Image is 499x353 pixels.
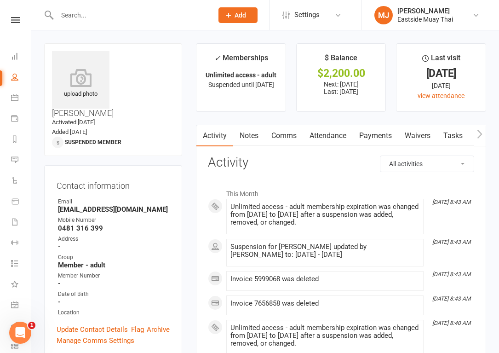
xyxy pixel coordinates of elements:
[422,52,460,69] div: Last visit
[52,69,109,99] div: upload photo
[58,298,170,306] strong: -
[206,71,276,79] strong: Unlimited access - adult
[58,279,170,288] strong: -
[11,192,32,213] a: Product Sales
[353,125,398,146] a: Payments
[218,7,258,23] button: Add
[58,272,170,280] div: Member Number
[11,295,32,316] a: General attendance kiosk mode
[147,324,170,335] a: Archive
[196,125,233,146] a: Activity
[230,275,419,283] div: Invoice 5999068 was deleted
[28,322,35,329] span: 1
[432,320,470,326] i: [DATE] 8:40 AM
[208,81,274,88] span: Suspended until [DATE]
[58,253,170,262] div: Group
[294,5,320,25] span: Settings
[54,9,206,22] input: Search...
[214,52,268,69] div: Memberships
[58,235,170,243] div: Address
[437,125,469,146] a: Tasks
[432,199,470,205] i: [DATE] 8:43 AM
[305,81,378,95] p: Next: [DATE] Last: [DATE]
[58,308,170,317] div: Location
[58,205,170,214] strong: [EMAIL_ADDRESS][DOMAIN_NAME]
[208,184,474,199] li: This Month
[432,295,470,302] i: [DATE] 8:43 AM
[325,52,357,69] div: $ Balance
[233,125,265,146] a: Notes
[230,243,419,259] div: Suspension for [PERSON_NAME] updated by [PERSON_NAME] to: [DATE] - [DATE]
[11,130,32,150] a: Reports
[65,139,121,145] span: Suspended member
[432,271,470,278] i: [DATE] 8:43 AM
[9,322,31,344] iframe: Intercom live chat
[58,224,170,232] strong: 0481 316 399
[405,81,477,91] div: [DATE]
[398,125,437,146] a: Waivers
[11,275,32,295] a: What's New
[11,68,32,88] a: People
[397,7,453,15] div: [PERSON_NAME]
[11,109,32,130] a: Payments
[58,243,170,251] strong: -
[11,47,32,68] a: Dashboard
[230,324,419,347] div: Unlimited access - adult membership expiration was changed from [DATE] to [DATE] after a suspensi...
[265,125,303,146] a: Comms
[58,216,170,225] div: Mobile Number
[214,54,220,63] i: ✓
[432,239,470,245] i: [DATE] 8:43 AM
[58,290,170,299] div: Date of Birth
[11,88,32,109] a: Calendar
[397,15,453,23] div: Eastside Muay Thai
[11,316,32,337] a: Roll call kiosk mode
[208,156,474,170] h3: Activity
[405,69,477,78] div: [DATE]
[57,324,128,335] a: Update Contact Details
[52,51,174,118] h3: [PERSON_NAME]
[230,300,419,307] div: Invoice 7656858 was deleted
[57,178,170,191] h3: Contact information
[57,335,134,346] a: Manage Comms Settings
[418,92,465,99] a: view attendance
[374,6,393,24] div: MJ
[58,197,170,206] div: Email
[305,69,378,78] div: $2,200.00
[303,125,353,146] a: Attendance
[235,12,246,19] span: Add
[52,128,87,135] time: Added [DATE]
[52,119,95,126] time: Activated [DATE]
[58,261,170,269] strong: Member - adult
[131,324,144,335] a: Flag
[230,203,419,226] div: Unlimited access - adult membership expiration was changed from [DATE] to [DATE] after a suspensi...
